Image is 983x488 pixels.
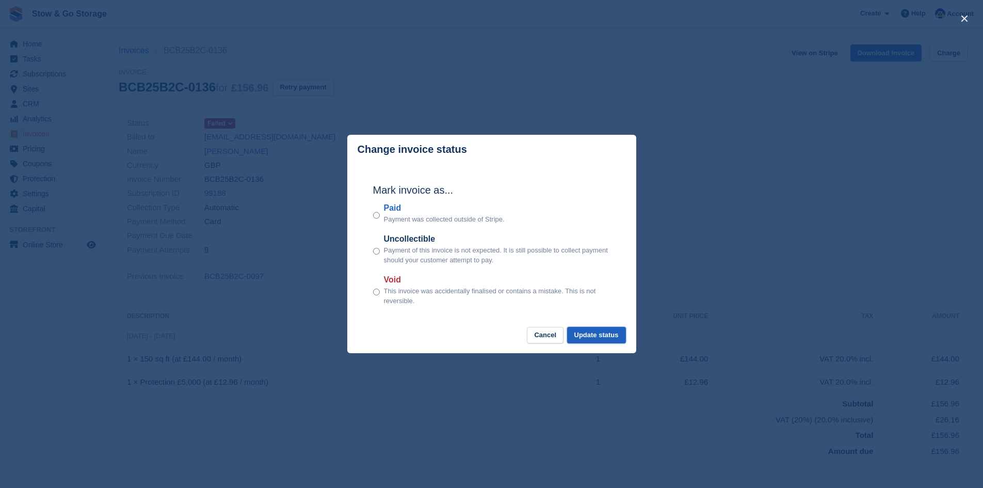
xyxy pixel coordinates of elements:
p: Change invoice status [358,144,467,155]
p: Payment of this invoice is not expected. It is still possible to collect payment should your cust... [384,245,610,265]
label: Uncollectible [384,233,610,245]
label: Paid [384,202,505,214]
button: close [956,10,973,27]
button: Update status [567,327,626,344]
h2: Mark invoice as... [373,182,610,198]
label: Void [384,274,610,286]
p: Payment was collected outside of Stripe. [384,214,505,225]
button: Cancel [527,327,563,344]
p: This invoice was accidentally finalised or contains a mistake. This is not reversible. [384,286,610,306]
